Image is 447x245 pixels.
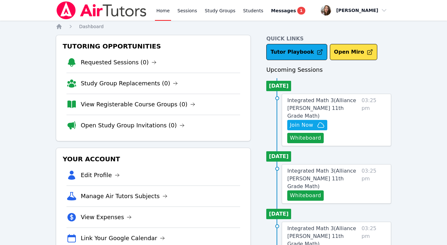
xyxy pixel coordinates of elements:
span: 03:25 pm [361,97,386,143]
a: Study Group Replacements (0) [81,79,178,88]
h3: Tutoring Opportunities [61,40,245,52]
img: Air Tutors [56,1,147,19]
button: Whiteboard [287,190,324,201]
a: Manage Air Tutors Subjects [81,192,168,201]
span: Integrated Math 3 ( Alliance [PERSON_NAME] 11th Grade Math ) [287,168,356,189]
a: View Registerable Course Groups (0) [81,100,195,109]
a: Dashboard [79,23,104,30]
a: Edit Profile [81,171,120,180]
button: Whiteboard [287,133,324,143]
button: Open Miro [330,44,377,60]
h4: Quick Links [266,35,391,43]
button: Join Now [287,120,327,130]
h3: Your Account [61,153,245,165]
span: Dashboard [79,24,104,29]
span: 03:25 pm [361,167,386,201]
a: Integrated Math 3(Alliance [PERSON_NAME] 11th Grade Math) [287,167,359,190]
a: Integrated Math 3(Alliance [PERSON_NAME] 11th Grade Math) [287,97,359,120]
li: [DATE] [266,209,291,219]
a: Link Your Google Calendar [81,234,165,243]
span: Messages [271,7,296,14]
a: View Expenses [81,213,132,222]
a: Tutor Playbook [266,44,327,60]
span: 1 [297,7,305,15]
li: [DATE] [266,151,291,162]
a: Open Study Group Invitations (0) [81,121,185,130]
nav: Breadcrumb [56,23,391,30]
span: Join Now [290,121,313,129]
span: Integrated Math 3 ( Alliance [PERSON_NAME] 11th Grade Math ) [287,97,356,119]
li: [DATE] [266,81,291,91]
h3: Upcoming Sessions [266,65,391,74]
a: Requested Sessions (0) [81,58,157,67]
